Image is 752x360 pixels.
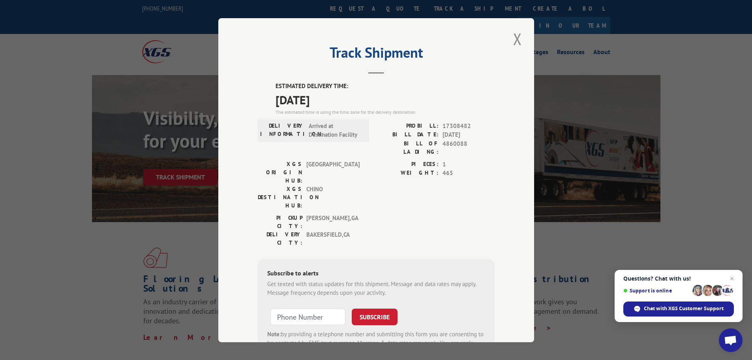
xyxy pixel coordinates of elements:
span: Arrived at Destination Facility [309,121,362,139]
span: Chat with XGS Customer Support [623,302,734,317]
label: WEIGHT: [376,169,439,178]
div: The estimated time is using the time zone for the delivery destination. [276,108,495,115]
span: Support is online [623,288,690,294]
strong: Note: [267,330,281,337]
span: 465 [443,169,495,178]
label: ESTIMATED DELIVERY TIME: [276,82,495,91]
button: Close modal [511,28,524,50]
span: 17308482 [443,121,495,130]
button: SUBSCRIBE [352,308,398,325]
label: BILL OF LADING: [376,139,439,156]
label: XGS DESTINATION HUB: [258,185,302,209]
label: BILL DATE: [376,130,439,139]
span: CHINO [306,185,360,209]
div: Get texted with status updates for this shipment. Message and data rates may apply. Message frequ... [267,279,485,297]
span: 4860088 [443,139,495,156]
span: [DATE] [443,130,495,139]
input: Phone Number [270,308,345,325]
label: XGS ORIGIN HUB: [258,160,302,185]
span: BAKERSFIELD , CA [306,230,360,247]
label: PICKUP CITY: [258,213,302,230]
label: PROBILL: [376,121,439,130]
span: Questions? Chat with us! [623,275,734,282]
label: DELIVERY CITY: [258,230,302,247]
span: [GEOGRAPHIC_DATA] [306,160,360,185]
div: by providing a telephone number and submitting this form you are consenting to be contacted by SM... [267,330,485,356]
span: 1 [443,160,495,169]
span: [DATE] [276,90,495,108]
label: PIECES: [376,160,439,169]
h2: Track Shipment [258,47,495,62]
label: DELIVERY INFORMATION: [260,121,305,139]
span: Chat with XGS Customer Support [644,305,724,312]
a: Open chat [719,328,743,352]
span: [PERSON_NAME] , GA [306,213,360,230]
div: Subscribe to alerts [267,268,485,279]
